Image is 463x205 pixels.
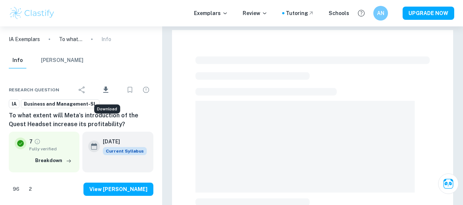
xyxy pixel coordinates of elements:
p: To what extent will Meta’s introduction of the Quest Headset increase its profitability? [59,35,82,43]
p: Info [101,35,111,43]
div: Bookmark [123,83,137,97]
span: 2 [25,186,36,193]
span: IA [9,100,19,108]
span: Fully verified [29,146,74,152]
div: Share [75,83,89,97]
button: AN [373,6,388,21]
h6: To what extent will Meta’s introduction of the Quest Headset increase its profitability? [9,111,153,129]
span: Current Syllabus [103,147,147,155]
div: Report issue [139,83,153,97]
button: [PERSON_NAME] [41,52,83,69]
div: Download [94,105,120,114]
p: 7 [29,138,33,146]
button: Info [9,52,26,69]
a: Tutoring [286,9,314,17]
a: IA Exemplars [9,35,40,43]
button: Ask Clai [438,173,459,194]
span: 96 [9,186,23,193]
a: Schools [329,9,349,17]
div: Like [9,183,23,195]
button: View [PERSON_NAME] [83,183,153,196]
span: Research question [9,87,59,93]
a: Grade fully verified [34,138,41,145]
h6: [DATE] [103,138,141,146]
div: This exemplar is based on the current syllabus. Feel free to refer to it for inspiration/ideas wh... [103,147,147,155]
p: Exemplars [194,9,228,17]
div: Download [91,80,121,99]
h6: AN [377,9,385,17]
img: Clastify logo [9,6,55,21]
a: Business and Management-SL [21,99,100,109]
p: Review [243,9,268,17]
div: Dislike [25,183,36,195]
a: IA [9,99,19,109]
button: Breakdown [33,155,74,166]
button: UPGRADE NOW [403,7,454,20]
button: Help and Feedback [355,7,367,19]
span: Business and Management-SL [21,100,99,108]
